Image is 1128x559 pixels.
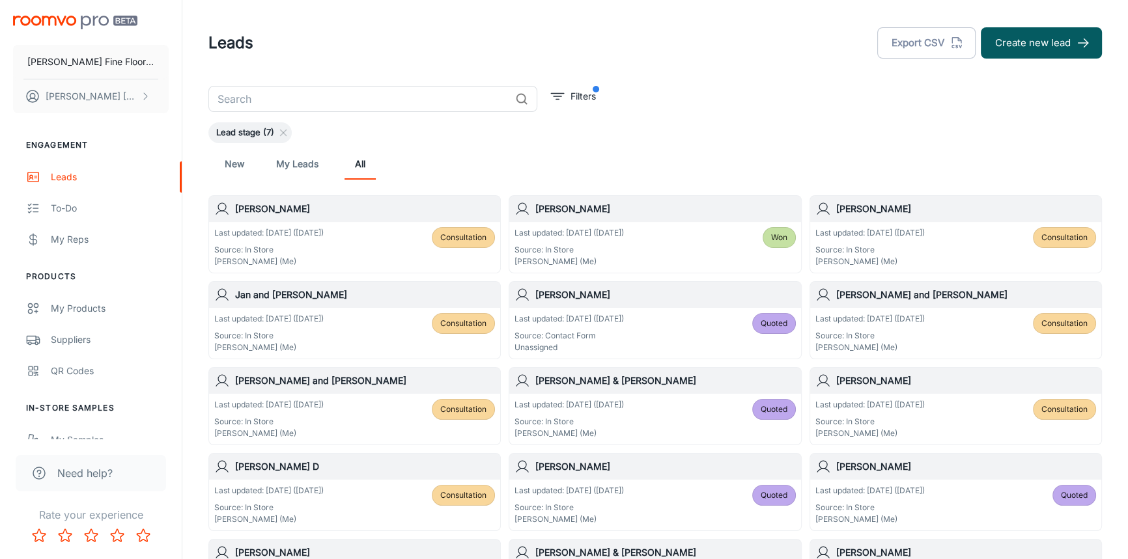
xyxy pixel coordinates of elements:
a: [PERSON_NAME] DLast updated: [DATE] ([DATE])Source: In Store[PERSON_NAME] (Me)Consultation [208,453,501,531]
a: [PERSON_NAME]Last updated: [DATE] ([DATE])Source: Contact FormUnassignedQuoted [509,281,801,359]
a: [PERSON_NAME] and [PERSON_NAME]Last updated: [DATE] ([DATE])Source: In Store[PERSON_NAME] (Me)Con... [810,281,1102,359]
h6: [PERSON_NAME] D [235,459,495,474]
p: Last updated: [DATE] ([DATE]) [515,399,624,411]
h6: [PERSON_NAME] [235,202,495,216]
p: Source: In Store [515,244,624,256]
div: My Products [51,301,169,316]
p: Source: In Store [515,416,624,428]
a: [PERSON_NAME]Last updated: [DATE] ([DATE])Source: In Store[PERSON_NAME] (Me)Consultation [810,367,1102,445]
img: Roomvo PRO Beta [13,16,137,29]
span: Consultation [1041,318,1088,329]
p: Source: In Store [214,330,324,342]
a: [PERSON_NAME] & [PERSON_NAME]Last updated: [DATE] ([DATE])Source: In Store[PERSON_NAME] (Me)Quoted [509,367,801,445]
a: [PERSON_NAME]Last updated: [DATE] ([DATE])Source: In Store[PERSON_NAME] (Me)Quoted [810,453,1102,531]
span: Consultation [440,232,486,243]
p: Last updated: [DATE] ([DATE]) [815,313,925,325]
p: Last updated: [DATE] ([DATE]) [815,485,925,497]
a: [PERSON_NAME]Last updated: [DATE] ([DATE])Source: In Store[PERSON_NAME] (Me)Consultation [810,195,1102,273]
button: Rate 5 star [130,523,156,549]
p: Rate your experience [10,507,171,523]
h6: [PERSON_NAME] [535,202,795,216]
div: Lead stage (7) [208,122,292,143]
p: [PERSON_NAME] (Me) [815,513,925,525]
div: My Samples [51,433,169,447]
h6: [PERSON_NAME] [535,459,795,474]
span: Consultation [440,318,486,329]
p: Last updated: [DATE] ([DATE]) [214,399,324,411]
p: Last updated: [DATE] ([DATE]) [815,227,925,239]
p: Last updated: [DATE] ([DATE]) [214,485,324,497]
button: Rate 1 star [26,523,52,549]
p: [PERSON_NAME] (Me) [214,428,324,439]
div: QR Codes [51,364,169,378]
a: Jan and [PERSON_NAME]Last updated: [DATE] ([DATE])Source: In Store[PERSON_NAME] (Me)Consultation [208,281,501,359]
p: Source: In Store [214,416,324,428]
p: [PERSON_NAME] (Me) [515,256,624,267]
p: [PERSON_NAME] (Me) [815,428,925,439]
a: My Leads [276,148,318,180]
p: Source: In Store [815,330,925,342]
a: All [345,148,376,180]
h6: [PERSON_NAME] & [PERSON_NAME] [535,374,795,388]
h6: [PERSON_NAME] and [PERSON_NAME] [235,374,495,388]
p: [PERSON_NAME] [PERSON_NAME] [46,89,137,103]
span: Won [771,232,787,243]
button: Rate 3 star [78,523,104,549]
button: Create new lead [981,27,1102,59]
p: Unassigned [515,342,624,353]
span: Quoted [761,489,787,501]
a: [PERSON_NAME]Last updated: [DATE] ([DATE])Source: In Store[PERSON_NAME] (Me)Won [509,195,801,273]
div: My Reps [51,232,169,247]
p: Last updated: [DATE] ([DATE]) [515,227,624,239]
p: Source: In Store [815,244,925,256]
p: Last updated: [DATE] ([DATE]) [214,227,324,239]
p: [PERSON_NAME] (Me) [515,428,624,439]
span: Consultation [440,403,486,415]
div: Suppliers [51,333,169,347]
p: Source: In Store [815,502,925,513]
p: [PERSON_NAME] Fine Floors, Inc [27,55,154,69]
span: Quoted [761,403,787,415]
a: [PERSON_NAME] and [PERSON_NAME]Last updated: [DATE] ([DATE])Source: In Store[PERSON_NAME] (Me)Con... [208,367,501,445]
button: Rate 4 star [104,523,130,549]
p: Source: In Store [515,502,624,513]
span: Consultation [1041,232,1088,243]
div: To-do [51,201,169,215]
p: Last updated: [DATE] ([DATE]) [214,313,324,325]
a: [PERSON_NAME]Last updated: [DATE] ([DATE])Source: In Store[PERSON_NAME] (Me)Quoted [509,453,801,531]
h6: Jan and [PERSON_NAME] [235,288,495,302]
p: [PERSON_NAME] (Me) [214,256,324,267]
h6: [PERSON_NAME] [836,374,1096,388]
p: Source: In Store [214,244,324,256]
button: Rate 2 star [52,523,78,549]
a: New [219,148,250,180]
span: Consultation [440,489,486,501]
p: Source: In Store [815,416,925,428]
button: [PERSON_NAME] Fine Floors, Inc [13,45,169,79]
h6: [PERSON_NAME] [836,202,1096,216]
h1: Leads [208,31,253,55]
p: [PERSON_NAME] (Me) [515,513,624,525]
h6: [PERSON_NAME] [836,459,1096,474]
span: Quoted [1061,489,1088,501]
p: Source: In Store [214,502,324,513]
p: Source: Contact Form [515,330,624,342]
div: Leads [51,170,169,184]
button: [PERSON_NAME] [PERSON_NAME] [13,79,169,113]
button: filter [548,86,599,107]
p: [PERSON_NAME] (Me) [815,342,925,353]
button: Export CSV [877,27,976,59]
span: Lead stage (7) [208,126,282,139]
p: [PERSON_NAME] (Me) [214,342,324,353]
a: [PERSON_NAME]Last updated: [DATE] ([DATE])Source: In Store[PERSON_NAME] (Me)Consultation [208,195,501,273]
p: Last updated: [DATE] ([DATE]) [515,485,624,497]
p: Filters [571,89,596,103]
p: Last updated: [DATE] ([DATE]) [515,313,624,325]
p: Last updated: [DATE] ([DATE]) [815,399,925,411]
p: [PERSON_NAME] (Me) [815,256,925,267]
p: [PERSON_NAME] (Me) [214,513,324,525]
h6: [PERSON_NAME] [535,288,795,302]
span: Quoted [761,318,787,329]
h6: [PERSON_NAME] and [PERSON_NAME] [836,288,1096,302]
span: Need help? [57,465,113,481]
